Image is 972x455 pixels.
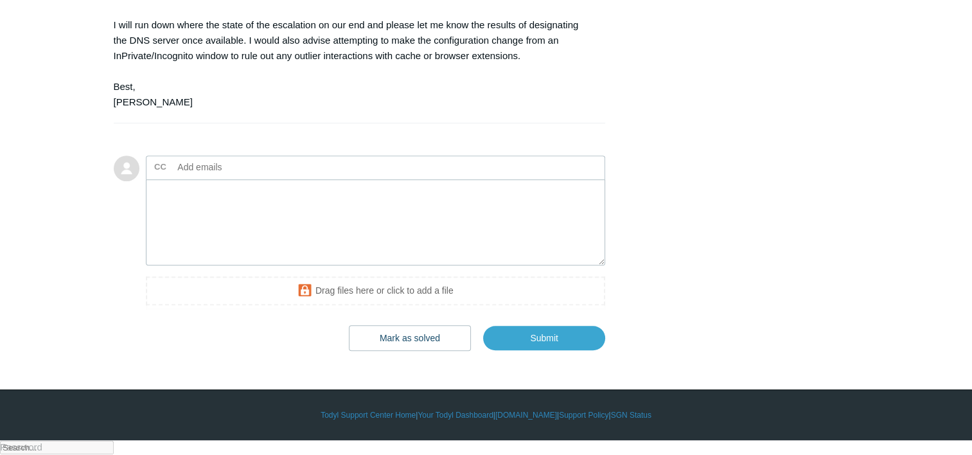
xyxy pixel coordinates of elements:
a: Your Todyl Dashboard [418,409,493,421]
a: Support Policy [559,409,608,421]
div: | | | | [114,409,859,421]
input: Submit [483,326,605,350]
a: [DOMAIN_NAME] [495,409,557,421]
input: Add emails [173,157,311,177]
label: CC [154,157,166,177]
a: Todyl Support Center Home [321,409,416,421]
textarea: Add your reply [146,179,606,266]
a: SGN Status [611,409,651,421]
button: Mark as solved [349,325,471,351]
